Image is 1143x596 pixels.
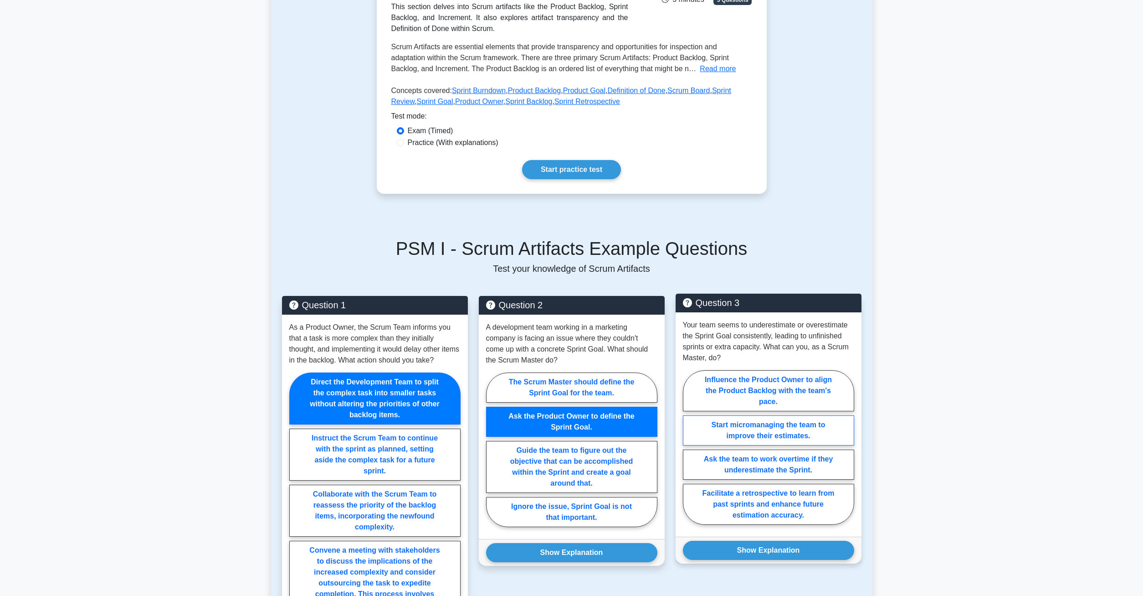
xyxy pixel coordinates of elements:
label: Ask the team to work overtime if they underestimate the Sprint. [683,450,854,480]
h5: Question 2 [486,300,657,311]
label: Influence the Product Owner to align the Product Backlog with the team's pace. [683,370,854,411]
h5: PSM I - Scrum Artifacts Example Questions [282,238,861,259]
p: Your team seems to underestimate or overestimate the Sprint Goal consistently, leading to unfinis... [683,320,854,363]
a: Product Owner [455,98,503,105]
div: Test mode: [391,111,752,125]
a: Start practice test [522,160,621,179]
label: Ignore the issue, Sprint Goal is not that important. [486,497,657,527]
p: Test your knowledge of Scrum Artifacts [282,263,861,274]
h5: Question 1 [289,300,461,311]
div: This section delves into Scrum artifacts like the Product Backlog, Sprint Backlog, and Increment.... [391,1,628,34]
a: Sprint Burndown [452,87,506,94]
label: Start micromanaging the team to improve their estimates. [683,415,854,446]
label: Exam (Timed) [408,125,453,136]
a: Sprint Goal [417,98,453,105]
button: Show Explanation [683,541,854,560]
p: Concepts covered: , , , , , , , , , [391,85,752,111]
label: Direct the Development Team to split the complex task into smaller tasks without altering the pri... [289,373,461,425]
label: The Scrum Master should define the Sprint Goal for the team. [486,373,657,403]
label: Practice (With explanations) [408,137,498,148]
a: Sprint Backlog [505,98,552,105]
a: Sprint Retrospective [554,98,620,105]
button: Show Explanation [486,543,657,562]
label: Instruct the Scrum Team to continue with the sprint as planned, setting aside the complex task fo... [289,429,461,481]
p: As a Product Owner, the Scrum Team informs you that a task is more complex than they initially th... [289,322,461,366]
a: Product Backlog [508,87,561,94]
label: Facilitate a retrospective to learn from past sprints and enhance future estimation accuracy. [683,484,854,525]
label: Collaborate with the Scrum Team to reassess the priority of the backlog items, incorporating the ... [289,485,461,537]
a: Sprint Review [391,87,731,105]
label: Ask the Product Owner to define the Sprint Goal. [486,407,657,437]
a: Scrum Board [667,87,710,94]
button: Read more [700,63,736,74]
a: Definition of Done [607,87,665,94]
label: Guide the team to figure out the objective that can be accomplished within the Sprint and create ... [486,441,657,493]
p: A development team working in a marketing company is facing an issue where they couldn't come up ... [486,322,657,366]
span: Scrum Artifacts are essential elements that provide transparency and opportunities for inspection... [391,43,729,73]
h5: Question 3 [683,297,854,308]
a: Product Goal [563,87,605,94]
